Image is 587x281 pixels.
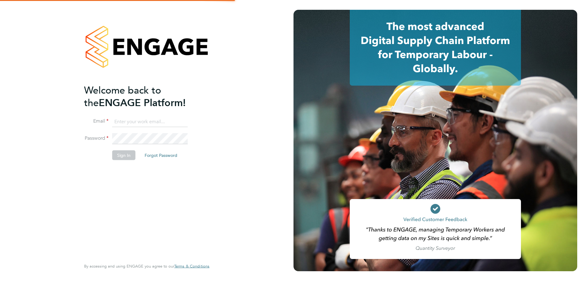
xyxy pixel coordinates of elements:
span: By accessing and using ENGAGE you agree to our [84,264,209,269]
input: Enter your work email... [112,116,188,127]
span: Welcome back to the [84,84,161,109]
button: Forgot Password [140,150,182,160]
label: Password [84,135,109,142]
label: Email [84,118,109,124]
a: Terms & Conditions [174,264,209,269]
h2: ENGAGE Platform! [84,84,203,109]
button: Sign In [112,150,135,160]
